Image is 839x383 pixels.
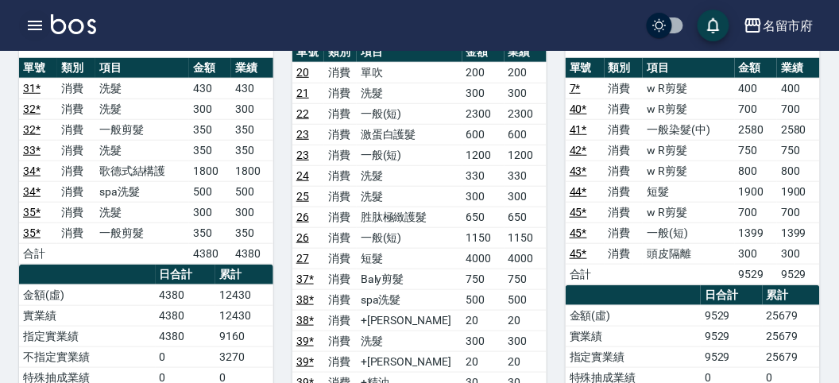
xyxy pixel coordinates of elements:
[156,265,216,285] th: 日合計
[605,119,644,140] td: 消費
[566,326,701,346] td: 實業績
[357,227,462,248] td: 一般(短)
[777,222,820,243] td: 1399
[643,181,734,202] td: 短髮
[605,243,644,264] td: 消費
[231,181,273,202] td: 500
[296,107,309,120] a: 22
[605,181,644,202] td: 消費
[462,269,505,289] td: 750
[296,190,309,203] a: 25
[215,346,273,367] td: 3270
[95,222,189,243] td: 一般剪髮
[324,248,356,269] td: 消費
[324,145,356,165] td: 消費
[701,305,763,326] td: 9529
[643,140,734,161] td: w R剪髮
[462,227,505,248] td: 1150
[357,207,462,227] td: 胜肽極緻護髮
[95,161,189,181] td: 歌德式結構護
[505,124,547,145] td: 600
[777,181,820,202] td: 1900
[19,58,57,79] th: 單號
[231,58,273,79] th: 業績
[462,248,505,269] td: 4000
[296,252,309,265] a: 27
[735,78,778,99] td: 400
[643,202,734,222] td: w R剪髮
[505,186,547,207] td: 300
[505,227,547,248] td: 1150
[189,78,231,99] td: 430
[51,14,96,34] img: Logo
[462,207,505,227] td: 650
[357,83,462,103] td: 洗髮
[735,222,778,243] td: 1399
[324,42,356,63] th: 類別
[296,169,309,182] a: 24
[643,161,734,181] td: w R剪髮
[357,331,462,351] td: 洗髮
[231,99,273,119] td: 300
[737,10,820,42] button: 名留市府
[189,181,231,202] td: 500
[777,119,820,140] td: 2580
[189,202,231,222] td: 300
[462,83,505,103] td: 300
[57,222,95,243] td: 消費
[231,222,273,243] td: 350
[462,124,505,145] td: 600
[777,264,820,284] td: 9529
[505,165,547,186] td: 330
[462,62,505,83] td: 200
[701,326,763,346] td: 9529
[19,58,273,265] table: a dense table
[357,103,462,124] td: 一般(短)
[296,128,309,141] a: 23
[57,58,95,79] th: 類別
[189,222,231,243] td: 350
[735,264,778,284] td: 9529
[643,78,734,99] td: w R剪髮
[566,346,701,367] td: 指定實業績
[19,284,156,305] td: 金額(虛)
[735,202,778,222] td: 700
[357,62,462,83] td: 單吹
[189,119,231,140] td: 350
[231,119,273,140] td: 350
[324,124,356,145] td: 消費
[462,331,505,351] td: 300
[462,351,505,372] td: 20
[57,202,95,222] td: 消費
[57,78,95,99] td: 消費
[296,231,309,244] a: 26
[357,165,462,186] td: 洗髮
[95,140,189,161] td: 洗髮
[643,222,734,243] td: 一般(短)
[566,305,701,326] td: 金額(虛)
[357,310,462,331] td: +[PERSON_NAME]
[231,243,273,264] td: 4380
[324,227,356,248] td: 消費
[357,289,462,310] td: spa洗髮
[735,161,778,181] td: 800
[505,145,547,165] td: 1200
[701,285,763,306] th: 日合計
[505,42,547,63] th: 業績
[324,165,356,186] td: 消費
[231,140,273,161] td: 350
[57,161,95,181] td: 消費
[189,243,231,264] td: 4380
[505,103,547,124] td: 2300
[296,66,309,79] a: 20
[156,284,216,305] td: 4380
[462,145,505,165] td: 1200
[777,78,820,99] td: 400
[156,305,216,326] td: 4380
[462,186,505,207] td: 300
[777,140,820,161] td: 750
[19,243,57,264] td: 合計
[505,331,547,351] td: 300
[296,211,309,223] a: 26
[777,161,820,181] td: 800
